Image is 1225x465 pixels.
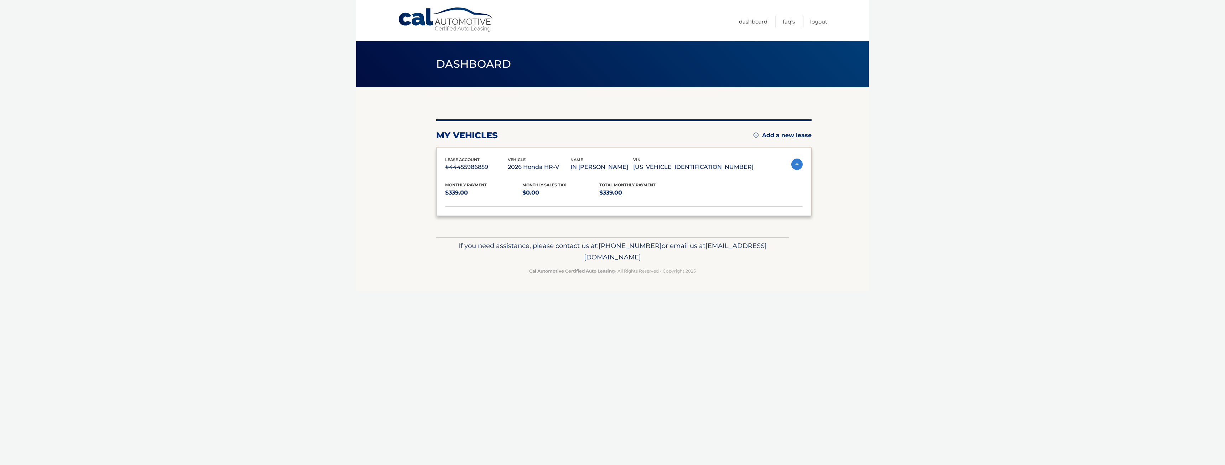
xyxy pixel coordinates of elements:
p: - All Rights Reserved - Copyright 2025 [441,267,784,275]
span: [PHONE_NUMBER] [599,242,662,250]
span: [EMAIL_ADDRESS][DOMAIN_NAME] [584,242,767,261]
p: If you need assistance, please contact us at: or email us at [441,240,784,263]
span: Monthly sales Tax [522,182,566,187]
h2: my vehicles [436,130,498,141]
p: $0.00 [522,188,600,198]
p: #44455986859 [445,162,508,172]
span: vehicle [508,157,526,162]
a: Logout [810,16,827,27]
a: FAQ's [783,16,795,27]
span: vin [633,157,641,162]
p: IN [PERSON_NAME] [570,162,633,172]
p: $339.00 [445,188,522,198]
a: Dashboard [739,16,767,27]
span: Dashboard [436,57,511,71]
span: Monthly Payment [445,182,487,187]
p: 2026 Honda HR-V [508,162,570,172]
span: Total Monthly Payment [599,182,656,187]
span: lease account [445,157,480,162]
p: $339.00 [599,188,677,198]
a: Add a new lease [754,132,812,139]
img: add.svg [754,133,759,138]
strong: Cal Automotive Certified Auto Leasing [529,268,615,274]
a: Cal Automotive [398,7,494,32]
p: [US_VEHICLE_IDENTIFICATION_NUMBER] [633,162,754,172]
img: accordion-active.svg [791,159,803,170]
span: name [570,157,583,162]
